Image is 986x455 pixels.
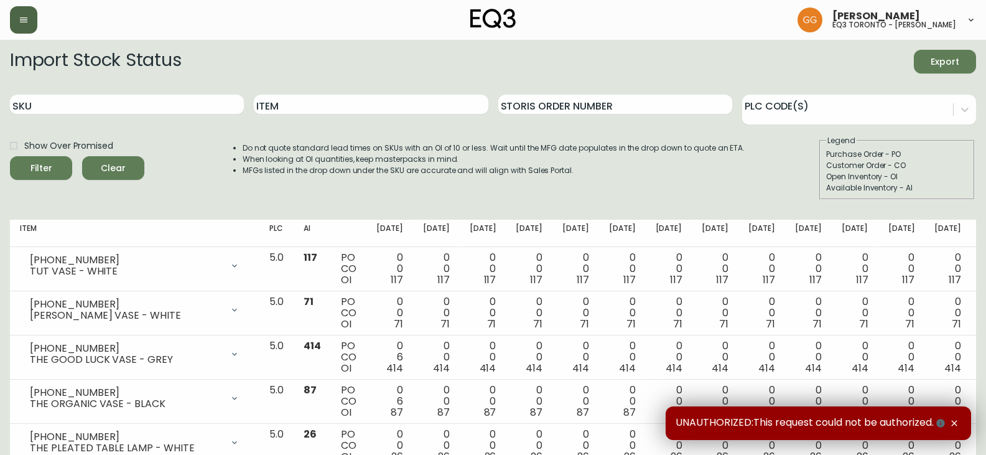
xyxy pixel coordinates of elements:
[656,385,682,418] div: 0 0
[944,361,961,375] span: 414
[516,296,542,330] div: 0 0
[516,385,542,418] div: 0 0
[10,50,181,73] h2: Import Stock Status
[533,317,542,331] span: 71
[423,296,450,330] div: 0 0
[878,220,925,247] th: [DATE]
[437,405,450,420] span: 87
[243,154,745,165] li: When looking at OI quantities, keep masterpacks in mind.
[516,252,542,286] div: 0 0
[766,317,775,331] span: 71
[376,340,403,374] div: 0 6
[572,361,589,375] span: 414
[30,299,222,310] div: [PHONE_NUMBER]
[934,296,961,330] div: 0 0
[748,385,775,418] div: 0 0
[914,50,976,73] button: Export
[577,273,589,287] span: 117
[10,156,72,180] button: Filter
[738,220,785,247] th: [DATE]
[905,317,914,331] span: 71
[809,273,822,287] span: 117
[341,296,356,330] div: PO CO
[30,387,222,398] div: [PHONE_NUMBER]
[795,252,822,286] div: 0 0
[692,220,738,247] th: [DATE]
[832,21,956,29] h5: eq3 toronto - [PERSON_NAME]
[440,317,450,331] span: 71
[20,385,249,412] div: [PHONE_NUMBER]THE ORGANIC VASE - BLACK
[259,380,294,424] td: 5.0
[934,385,961,418] div: 0 0
[376,385,403,418] div: 0 6
[30,266,222,277] div: TUT VASE - WHITE
[812,317,822,331] span: 71
[20,340,249,368] div: [PHONE_NUMBER]THE GOOD LUCK VASE - GREY
[30,443,222,454] div: THE PLEATED TABLE LAMP - WHITE
[924,54,966,70] span: Export
[470,385,496,418] div: 0 0
[826,149,968,160] div: Purchase Order - PO
[413,220,460,247] th: [DATE]
[748,296,775,330] div: 0 0
[526,361,542,375] span: 414
[506,220,552,247] th: [DATE]
[702,340,728,374] div: 0 0
[577,405,589,420] span: 87
[716,273,728,287] span: 117
[552,220,599,247] th: [DATE]
[82,156,144,180] button: Clear
[470,9,516,29] img: logo
[391,405,403,420] span: 87
[470,340,496,374] div: 0 0
[530,405,542,420] span: 87
[304,383,317,397] span: 87
[562,252,589,286] div: 0 0
[826,135,857,146] legend: Legend
[562,385,589,418] div: 0 0
[842,385,868,418] div: 0 0
[304,427,317,441] span: 26
[623,273,636,287] span: 117
[719,317,728,331] span: 71
[609,296,636,330] div: 0 0
[805,361,822,375] span: 414
[795,385,822,418] div: 0 0
[341,340,356,374] div: PO CO
[842,252,868,286] div: 0 0
[30,431,222,443] div: [PHONE_NUMBER]
[580,317,589,331] span: 71
[304,339,321,353] span: 414
[748,252,775,286] div: 0 0
[484,405,496,420] span: 87
[259,335,294,380] td: 5.0
[898,361,914,375] span: 414
[470,252,496,286] div: 0 0
[609,385,636,418] div: 0 0
[888,252,915,286] div: 0 0
[10,220,259,247] th: Item
[888,296,915,330] div: 0 0
[366,220,413,247] th: [DATE]
[341,273,351,287] span: OI
[902,405,914,420] span: 87
[676,416,947,430] span: UNAUTHORIZED:This request could not be authorized.
[842,296,868,330] div: 0 0
[949,273,961,287] span: 117
[619,361,636,375] span: 414
[934,340,961,374] div: 0 0
[842,340,868,374] div: 0 0
[826,160,968,171] div: Customer Order - CO
[30,161,52,176] div: Filter
[20,296,249,324] div: [PHONE_NUMBER][PERSON_NAME] VASE - WHITE
[30,398,222,410] div: THE ORGANIC VASE - BLACK
[480,361,496,375] span: 414
[702,252,728,286] div: 0 0
[748,340,775,374] div: 0 0
[888,340,915,374] div: 0 0
[394,317,403,331] span: 71
[599,220,646,247] th: [DATE]
[92,161,134,176] span: Clear
[562,340,589,374] div: 0 0
[702,385,728,418] div: 0 0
